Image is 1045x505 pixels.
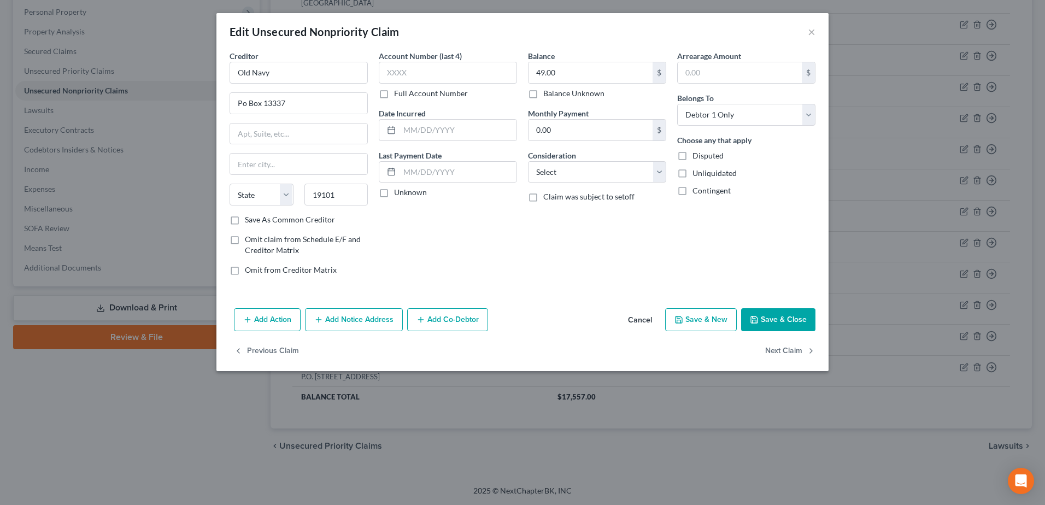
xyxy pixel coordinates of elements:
button: Cancel [619,309,661,331]
div: $ [802,62,815,83]
label: Monthly Payment [528,108,589,119]
span: Claim was subject to setoff [543,192,635,201]
label: Balance [528,50,555,62]
button: Add Co-Debtor [407,308,488,331]
input: Enter zip... [304,184,368,205]
input: MM/DD/YYYY [400,162,516,183]
input: Enter address... [230,93,367,114]
label: Date Incurred [379,108,426,119]
input: 0.00 [529,62,653,83]
button: Add Action [234,308,301,331]
div: Edit Unsecured Nonpriority Claim [230,24,400,39]
button: Save & New [665,308,737,331]
button: Add Notice Address [305,308,403,331]
input: MM/DD/YYYY [400,120,516,140]
span: Omit from Creditor Matrix [245,265,337,274]
input: Enter city... [230,154,367,174]
div: $ [653,120,666,140]
input: XXXX [379,62,517,84]
label: Full Account Number [394,88,468,99]
button: Previous Claim [234,340,299,363]
label: Arrearage Amount [677,50,741,62]
span: Creditor [230,51,259,61]
span: Belongs To [677,93,714,103]
label: Consideration [528,150,576,161]
input: Search creditor by name... [230,62,368,84]
span: Disputed [692,151,724,160]
label: Account Number (last 4) [379,50,462,62]
span: Unliquidated [692,168,737,178]
label: Save As Common Creditor [245,214,335,225]
span: Contingent [692,186,731,195]
label: Unknown [394,187,427,198]
button: Save & Close [741,308,815,331]
label: Balance Unknown [543,88,604,99]
input: 0.00 [678,62,802,83]
span: Omit claim from Schedule E/F and Creditor Matrix [245,234,361,255]
input: 0.00 [529,120,653,140]
input: Apt, Suite, etc... [230,124,367,144]
label: Last Payment Date [379,150,442,161]
button: × [808,25,815,38]
label: Choose any that apply [677,134,752,146]
button: Next Claim [765,340,815,363]
div: $ [653,62,666,83]
div: Open Intercom Messenger [1008,468,1034,494]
